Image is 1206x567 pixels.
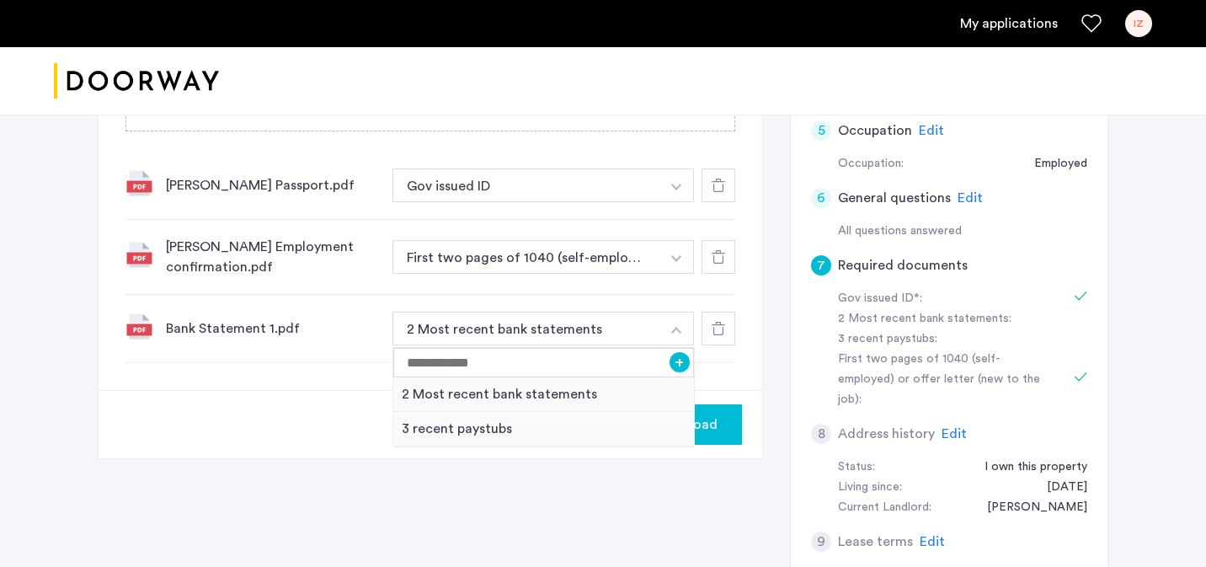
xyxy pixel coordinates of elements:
h5: Required documents [838,255,968,275]
div: 9 [811,532,831,552]
img: file [125,169,152,196]
div: Bank Statement 1.pdf [166,318,379,339]
a: My application [960,13,1058,34]
div: IZ [1125,10,1152,37]
div: 2 Most recent bank statements: [838,309,1050,329]
button: button [659,168,694,202]
div: Status: [838,457,875,478]
img: arrow [671,184,681,190]
div: Occupation: [838,154,904,174]
button: button [392,240,660,274]
div: Xiaoming Zou [970,498,1087,518]
div: 7 [811,255,831,275]
div: [PERSON_NAME] Passport.pdf [166,175,379,195]
button: button [659,312,694,345]
a: Cazamio logo [54,50,219,113]
img: logo [54,50,219,113]
span: Edit [958,191,983,205]
button: button [659,240,694,274]
div: [PERSON_NAME] Employment confirmation.pdf [166,237,379,277]
div: First two pages of 1040 (self-employed) or offer letter (new to the job): [838,350,1050,410]
img: arrow [671,255,681,262]
div: Employed [1017,154,1087,174]
img: file [125,313,152,340]
span: Edit [942,427,967,441]
div: All questions answered [838,222,1087,242]
button: button [392,312,660,345]
span: Upload [674,415,718,435]
div: Gov issued ID*: [838,289,1050,309]
a: Favorites [1081,13,1102,34]
span: Edit [919,124,944,137]
h5: Address history [838,424,935,444]
div: Current Landlord: [838,498,931,518]
div: 3 recent paystubs: [838,329,1050,350]
div: 8 [811,424,831,444]
div: I own this property [968,457,1087,478]
button: button [392,168,660,202]
div: 5 [811,120,831,141]
button: + [670,352,690,372]
div: 3 recent paystubs [393,412,694,447]
h5: Occupation [838,120,912,141]
span: Edit [920,535,945,548]
img: arrow [671,327,681,334]
img: file [125,241,152,268]
div: 6 [811,188,831,208]
div: 2 Most recent bank statements [393,377,694,412]
div: 08/01/2016 [1030,478,1087,498]
h5: General questions [838,188,951,208]
div: Living since: [838,478,902,498]
button: button [649,404,742,445]
h5: Lease terms [838,532,913,552]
